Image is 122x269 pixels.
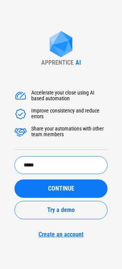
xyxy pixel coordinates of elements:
[48,186,74,192] span: CONTINUE
[14,201,108,219] button: Try a demo
[31,108,108,120] div: Improve consistency and reduce errors
[75,59,81,66] div: AI
[41,59,74,66] div: APPRENTICE
[14,126,27,138] img: Accelerate
[14,90,27,102] img: Accelerate
[14,108,27,120] img: Accelerate
[46,31,76,59] img: Apprentice AI
[31,90,108,102] div: Accelerate your close using AI based automation
[31,126,108,138] div: Share your automations with other team members
[14,231,108,238] a: Create an account
[47,207,75,213] span: Try a demo
[14,179,108,198] button: CONTINUE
